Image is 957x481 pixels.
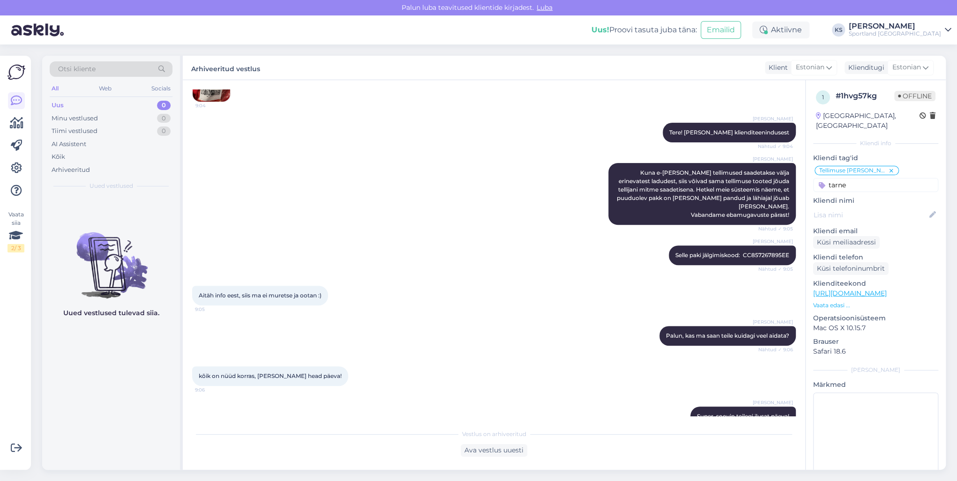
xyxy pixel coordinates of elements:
[52,114,98,123] div: Minu vestlused
[813,279,938,289] p: Klienditeekond
[617,169,791,218] span: Kuna e-[PERSON_NAME] tellimused saadetakse välja erinevatest ladudest, siis võivad sama tellimuse...
[462,430,526,438] span: Vestlus on arhiveeritud
[892,62,921,73] span: Estonian
[813,153,938,163] p: Kliendi tag'id
[758,225,793,232] span: Nähtud ✓ 9:05
[753,155,793,163] span: [PERSON_NAME]
[813,289,887,297] a: [URL][DOMAIN_NAME]
[7,210,24,252] div: Vaata siia
[461,444,527,457] div: Ava vestlus uuesti
[52,101,64,110] div: Uus
[701,21,741,39] button: Emailid
[813,323,938,333] p: Mac OS X 10.15.7
[199,372,342,379] span: kõik on nüüd korras, [PERSON_NAME] head päeva!
[752,22,809,38] div: Aktiivne
[822,94,824,101] span: 1
[849,22,941,30] div: [PERSON_NAME]
[813,347,938,356] p: Safari 18.6
[150,82,172,95] div: Socials
[819,168,888,173] span: Tellimuse [PERSON_NAME] info
[42,215,180,300] img: No chats
[758,346,793,353] span: Nähtud ✓ 9:06
[591,24,697,36] div: Proovi tasuta juba täna:
[591,25,609,34] b: Uus!
[195,102,231,109] span: 9:04
[697,413,789,420] span: Super, soovin teilegi ilusat päeva!
[813,236,880,249] div: Küsi meiliaadressi
[534,3,555,12] span: Luba
[90,182,133,190] span: Uued vestlused
[765,63,788,73] div: Klient
[813,337,938,347] p: Brauser
[813,313,938,323] p: Operatsioonisüsteem
[52,140,86,149] div: AI Assistent
[845,63,884,73] div: Klienditugi
[753,115,793,122] span: [PERSON_NAME]
[50,82,60,95] div: All
[813,196,938,206] p: Kliendi nimi
[813,380,938,390] p: Märkmed
[813,366,938,374] div: [PERSON_NAME]
[813,301,938,310] p: Vaata edasi ...
[813,226,938,236] p: Kliendi email
[157,114,171,123] div: 0
[813,252,938,262] p: Kliendi telefon
[191,61,260,74] label: Arhiveeritud vestlus
[832,23,845,37] div: KS
[849,30,941,37] div: Sportland [GEOGRAPHIC_DATA]
[753,318,793,326] span: [PERSON_NAME]
[97,82,113,95] div: Web
[758,266,793,273] span: Nähtud ✓ 9:05
[195,306,230,313] span: 9:05
[813,139,938,148] div: Kliendi info
[195,386,230,393] span: 9:06
[816,111,920,131] div: [GEOGRAPHIC_DATA], [GEOGRAPHIC_DATA]
[52,152,65,162] div: Kõik
[849,22,951,37] a: [PERSON_NAME]Sportland [GEOGRAPHIC_DATA]
[813,178,938,192] input: Lisa tag
[63,308,159,318] p: Uued vestlused tulevad siia.
[58,64,96,74] span: Otsi kliente
[669,129,789,136] span: Tere! [PERSON_NAME] klienditeenindusest
[814,210,927,220] input: Lisa nimi
[796,62,824,73] span: Estonian
[836,90,894,102] div: # 1hvg57kg
[675,252,789,259] span: Selle paki jälgimiskood: CC857267895EE
[753,399,793,406] span: [PERSON_NAME]
[758,143,793,150] span: Nähtud ✓ 9:04
[813,262,889,275] div: Küsi telefoninumbrit
[7,244,24,252] div: 2 / 3
[666,332,789,339] span: Palun, kas ma saan teile kuidagi veel aidata?
[199,292,321,299] span: Aitäh info eest, siis ma ei muretse ja ootan :)
[157,126,171,136] div: 0
[7,63,25,81] img: Askly Logo
[753,238,793,245] span: [PERSON_NAME]
[52,165,90,175] div: Arhiveeritud
[894,91,935,101] span: Offline
[52,126,97,136] div: Tiimi vestlused
[157,101,171,110] div: 0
